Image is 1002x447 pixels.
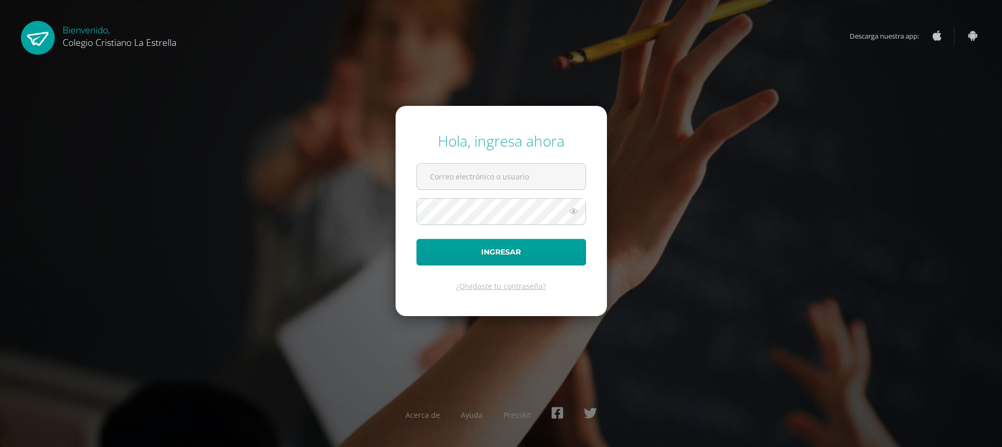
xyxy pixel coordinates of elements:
div: Hola, ingresa ahora [416,131,586,151]
a: ¿Olvidaste tu contraseña? [456,281,546,291]
span: Colegio Cristiano La Estrella [63,36,176,49]
a: Acerca de [405,410,440,420]
a: Presskit [504,410,531,420]
button: Ingresar [416,239,586,265]
input: Correo electrónico o usuario [417,164,586,189]
a: Ayuda [461,410,483,420]
div: Bienvenido, [63,21,176,49]
span: Descarga nuestra app: [850,26,929,46]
